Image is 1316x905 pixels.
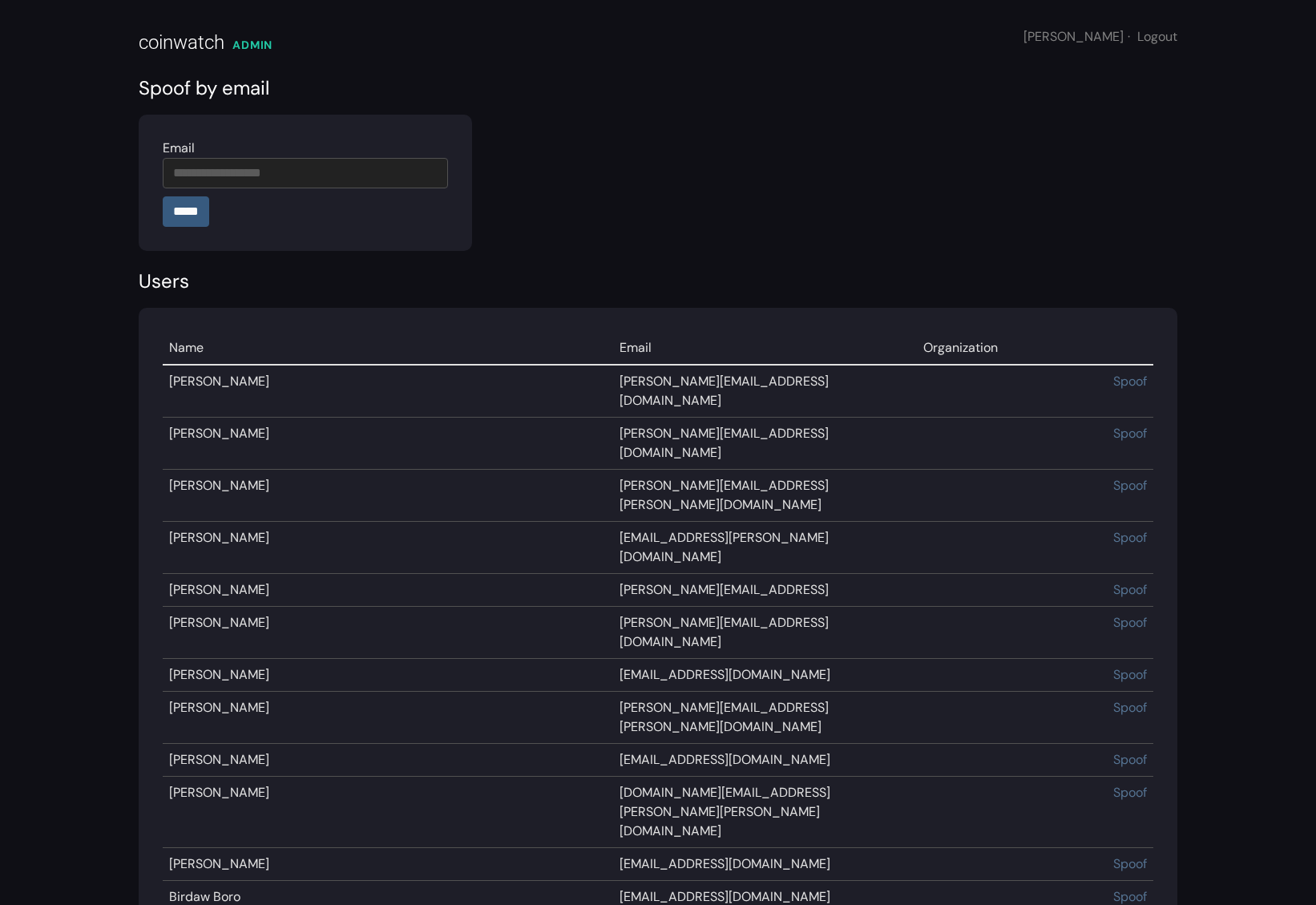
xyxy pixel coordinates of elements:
[1113,581,1147,598] a: Spoof
[163,139,195,158] label: Email
[1113,614,1147,631] a: Spoof
[1128,28,1130,45] span: ·
[613,607,917,659] td: [PERSON_NAME][EMAIL_ADDRESS][DOMAIN_NAME]
[1113,888,1147,905] a: Spoof
[1113,751,1147,768] a: Spoof
[139,267,1177,296] div: Users
[163,470,613,522] td: [PERSON_NAME]
[613,659,917,692] td: [EMAIL_ADDRESS][DOMAIN_NAME]
[163,848,613,881] td: [PERSON_NAME]
[163,418,613,470] td: [PERSON_NAME]
[1113,784,1147,801] a: Spoof
[139,28,224,57] div: coinwatch
[163,574,613,607] td: [PERSON_NAME]
[1113,373,1147,390] a: Spoof
[1113,477,1147,494] a: Spoof
[613,692,917,744] td: [PERSON_NAME][EMAIL_ADDRESS][PERSON_NAME][DOMAIN_NAME]
[613,365,917,418] td: [PERSON_NAME][EMAIL_ADDRESS][DOMAIN_NAME]
[1113,425,1147,442] a: Spoof
[163,607,613,659] td: [PERSON_NAME]
[613,574,917,607] td: [PERSON_NAME][EMAIL_ADDRESS]
[613,522,917,574] td: [EMAIL_ADDRESS][PERSON_NAME][DOMAIN_NAME]
[1113,666,1147,683] a: Spoof
[163,777,613,848] td: [PERSON_NAME]
[163,659,613,692] td: [PERSON_NAME]
[1113,699,1147,716] a: Spoof
[613,848,917,881] td: [EMAIL_ADDRESS][DOMAIN_NAME]
[163,692,613,744] td: [PERSON_NAME]
[139,74,1177,103] div: Spoof by email
[613,470,917,522] td: [PERSON_NAME][EMAIL_ADDRESS][PERSON_NAME][DOMAIN_NAME]
[613,418,917,470] td: [PERSON_NAME][EMAIL_ADDRESS][DOMAIN_NAME]
[232,37,272,54] div: ADMIN
[613,744,917,777] td: [EMAIL_ADDRESS][DOMAIN_NAME]
[1137,28,1177,45] a: Logout
[613,777,917,848] td: [DOMAIN_NAME][EMAIL_ADDRESS][PERSON_NAME][PERSON_NAME][DOMAIN_NAME]
[917,332,1107,365] td: Organization
[163,522,613,574] td: [PERSON_NAME]
[163,744,613,777] td: [PERSON_NAME]
[613,332,917,365] td: Email
[163,332,613,365] td: Name
[163,365,613,418] td: [PERSON_NAME]
[1113,855,1147,872] a: Spoof
[1023,27,1177,46] div: [PERSON_NAME]
[1113,529,1147,546] a: Spoof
